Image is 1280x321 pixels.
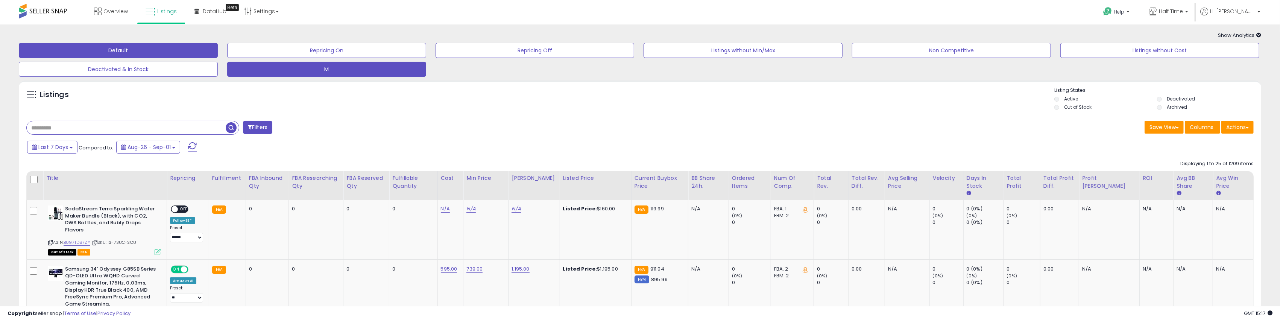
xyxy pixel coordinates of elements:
div: FBA: 1 [774,205,808,212]
div: N/A [1082,205,1134,212]
div: 0.00 [1043,205,1073,212]
div: 0.00 [1043,266,1073,272]
button: Aug-26 - Sep-01 [116,141,180,154]
button: Save View [1145,121,1184,134]
div: 0 [732,205,771,212]
div: Amazon AI [170,277,196,284]
div: 0 (0%) [967,266,1004,272]
div: Fulfillment [212,174,243,182]
small: (0%) [732,213,742,219]
div: 0 [392,205,431,212]
span: OFF [178,206,190,213]
div: Preset: [170,286,203,303]
a: 595.00 [441,265,457,273]
div: $160.00 [563,205,626,212]
a: N/A [512,205,521,213]
small: (0%) [1007,213,1017,219]
div: 0 (0%) [967,219,1004,226]
button: Columns [1185,121,1220,134]
b: SodaStream Terra Sparkling Water Maker Bundle (Black), with CO2, DWS Bottles, and Bubly Drops Fla... [65,205,156,235]
a: 1,195.00 [512,265,529,273]
small: (0%) [817,273,828,279]
div: 0 [732,219,771,226]
small: FBA [212,266,226,274]
a: 739.00 [466,265,483,273]
div: Min Price [466,174,505,182]
div: FBA: 2 [774,266,808,272]
span: DataHub [203,8,226,15]
small: FBA [212,205,226,214]
div: 0 [346,266,383,272]
a: N/A [441,205,450,213]
div: Follow BB * [170,217,195,224]
span: Last 7 Days [38,143,68,151]
div: N/A [1216,266,1248,272]
div: N/A [1177,205,1207,212]
div: Listed Price [563,174,628,182]
small: (0%) [732,273,742,279]
span: OFF [187,266,199,272]
div: 0 [933,219,963,226]
small: Days In Stock. [967,190,971,197]
b: Listed Price: [563,265,597,272]
span: All listings that are currently out of stock and unavailable for purchase on Amazon [48,249,76,256]
div: 0 [817,205,848,212]
div: N/A [888,266,924,272]
label: Active [1064,96,1078,102]
span: Aug-26 - Sep-01 [128,143,171,151]
button: Deactivated & In Stock [19,62,218,77]
span: FBA [77,249,90,256]
span: 119.99 [650,205,664,212]
div: 0.00 [852,266,879,272]
div: 0 [732,279,771,286]
div: Days In Stock [967,174,1001,190]
button: Default [19,43,218,58]
i: Get Help [1103,7,1112,16]
div: 0 [1007,219,1040,226]
div: 0 [292,205,337,212]
div: FBA Researching Qty [292,174,340,190]
button: Repricing On [227,43,426,58]
button: Listings without Cost [1060,43,1259,58]
div: Fulfillable Quantity [392,174,434,190]
span: 895.99 [651,276,668,283]
span: Help [1114,9,1124,15]
small: FBA [635,266,648,274]
span: Hi [PERSON_NAME] [1210,8,1255,15]
div: Cost [441,174,460,182]
small: FBM [635,275,649,283]
div: 0 [933,205,963,212]
button: Listings without Min/Max [644,43,843,58]
small: Avg Win Price. [1216,190,1221,197]
button: Last 7 Days [27,141,77,154]
button: Filters [243,121,272,134]
div: Total Rev. [817,174,845,190]
div: N/A [1216,205,1248,212]
div: Total Rev. Diff. [852,174,882,190]
div: N/A [1143,266,1168,272]
div: 0 [292,266,337,272]
span: Compared to: [79,144,113,151]
small: (0%) [967,213,977,219]
div: ROI [1143,174,1170,182]
div: 0 [249,266,283,272]
div: FBA Reserved Qty [346,174,386,190]
div: FBM: 2 [774,272,808,279]
div: 0 [732,266,771,272]
p: Listing States: [1054,87,1261,94]
label: Archived [1167,104,1187,110]
div: 0 [1007,266,1040,272]
div: Avg BB Share [1177,174,1210,190]
b: Samsung 34' Odyssey G85SB Series QD-OLED Ultra WQHD Curved Gaming Monitor, 175Hz, 0.03ms, Display... [65,266,156,316]
a: N/A [466,205,475,213]
div: Profit [PERSON_NAME] [1082,174,1136,190]
span: 911.04 [650,265,664,272]
div: 0 [1007,205,1040,212]
div: 0 [346,205,383,212]
label: Out of Stock [1064,104,1092,110]
div: N/A [1082,266,1134,272]
div: 0 [392,266,431,272]
div: 0 [817,279,848,286]
div: Num of Comp. [774,174,811,190]
div: 0 [1007,279,1040,286]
